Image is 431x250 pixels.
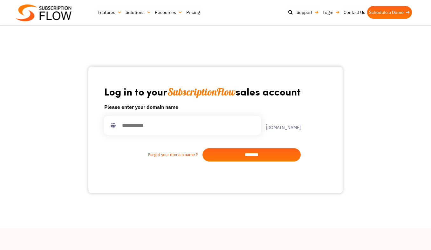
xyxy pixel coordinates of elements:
span: SubscriptionFlow [168,85,236,98]
label: .[DOMAIN_NAME] [261,121,301,130]
h1: Log in to your sales account [104,85,301,98]
a: Support [295,6,321,19]
a: Features [96,6,124,19]
a: Pricing [184,6,202,19]
a: Schedule a Demo [367,6,412,19]
a: Contact Us [342,6,367,19]
a: Forgot your domain name ? [104,152,202,158]
a: Resources [153,6,184,19]
h6: Please enter your domain name [104,103,301,111]
img: Subscriptionflow [16,4,72,21]
a: Solutions [124,6,153,19]
a: Login [321,6,342,19]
